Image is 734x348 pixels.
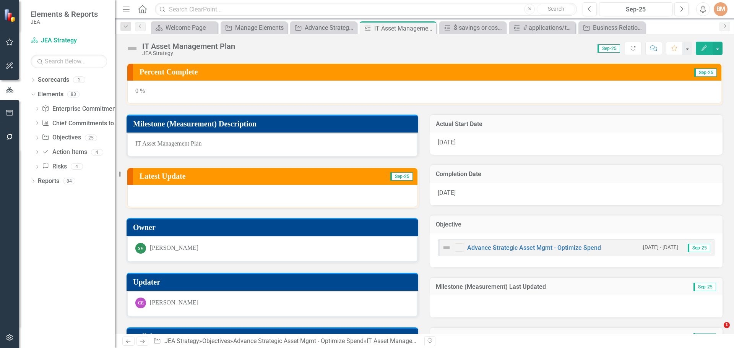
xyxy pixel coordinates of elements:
[133,223,414,231] h3: Owner
[436,171,717,178] h3: Completion Date
[693,333,716,342] span: Sep-25
[91,149,103,155] div: 4
[305,23,355,32] div: Advance Strategic Asset Mgmt - Optimize Spend
[38,177,59,186] a: Reports
[235,23,285,32] div: Manage Elements
[292,23,355,32] a: Advance Strategic Asset Mgmt - Optimize Spend
[367,337,440,345] div: IT Asset Management Plan
[73,77,85,83] div: 2
[442,243,451,252] img: Not Defined
[71,163,83,170] div: 4
[714,2,728,16] button: BM
[126,42,138,55] img: Not Defined
[133,278,414,286] h3: Updater
[436,283,668,290] h3: Milestone (Measurement) Last Updated
[643,244,678,251] small: [DATE] - [DATE]
[593,23,643,32] div: Business Relationship Management
[523,23,573,32] div: # applications/tools reduced
[694,68,717,77] span: Sep-25
[233,337,364,345] a: Advance Strategic Asset Mgmt - Optimize Spend
[85,134,97,141] div: 25
[688,244,710,252] span: Sep-25
[140,68,552,76] h3: Percent Complete
[548,6,564,12] span: Search
[135,140,201,147] span: IT Asset Management Plan
[153,337,419,346] div: » » »
[693,283,716,291] span: Sep-25
[31,36,107,45] a: JEA Strategy
[222,23,285,32] a: Manage Elements
[31,10,98,19] span: Elements & Reports
[42,119,136,128] a: Chief Commitments to Actions
[598,44,620,53] span: Sep-25
[537,4,575,15] button: Search
[150,244,198,253] div: [PERSON_NAME]
[436,333,671,340] h3: Milestone (Measurement) Last Updated By
[724,322,730,328] span: 1
[580,23,643,32] a: Business Relationship Management
[42,148,87,157] a: Action Items
[202,337,230,345] a: Objectives
[164,337,199,345] a: JEA Strategy
[436,121,717,128] h3: Actual Start Date
[166,23,216,32] div: Welcome Page
[135,243,146,254] div: SV
[127,81,721,104] div: 0 %
[140,172,322,180] h3: Latest Update
[42,105,149,113] a: Enterprise Commitments to Actions
[133,332,414,341] h3: Collaborators
[602,5,670,14] div: Sep-25
[135,298,146,308] div: CE
[150,298,198,307] div: [PERSON_NAME]
[467,244,601,251] a: Advance Strategic Asset Mgmt - Optimize Spend
[67,91,80,98] div: 83
[599,2,672,16] button: Sep-25
[31,19,98,25] small: JEA
[438,189,456,196] span: [DATE]
[153,23,216,32] a: Welcome Page
[441,23,504,32] a: $ savings or cost avoidance realized
[4,9,17,22] img: ClearPoint Strategy
[155,3,577,16] input: Search ClearPoint...
[438,139,456,146] span: [DATE]
[374,24,434,33] div: IT Asset Management Plan
[38,76,69,84] a: Scorecards
[454,23,504,32] div: $ savings or cost avoidance realized
[436,221,717,228] h3: Objective
[31,55,107,68] input: Search Below...
[511,23,573,32] a: # applications/tools reduced
[390,172,413,181] span: Sep-25
[63,178,75,185] div: 84
[708,322,726,340] iframe: Intercom live chat
[133,120,414,128] h3: Milestone (Measurement) Description
[142,42,235,50] div: IT Asset Management Plan
[42,162,67,171] a: Risks
[38,90,63,99] a: Elements
[42,133,81,142] a: Objectives
[142,50,235,56] div: JEA Strategy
